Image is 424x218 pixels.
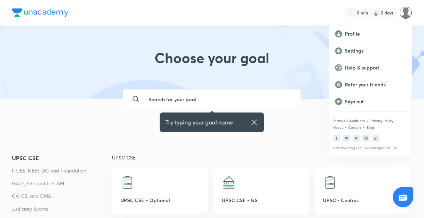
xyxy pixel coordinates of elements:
p: Help & support [345,65,406,71]
div: • [367,117,369,124]
a: Help & support [330,59,412,76]
a: Terms & Conditions [333,119,366,123]
p: © 2025 Sorting Hat Technologies Pvt Ltd [333,146,408,150]
p: Settings [345,48,406,54]
a: Refer your friends [330,76,412,93]
div: • [345,124,347,130]
a: Blog [367,125,374,129]
a: Privacy Policy [371,119,394,123]
a: Careers [349,125,362,129]
a: Settings [330,42,412,59]
a: About [333,125,343,129]
div: • [363,124,366,130]
a: Profile [330,25,412,42]
p: Refer your friends [345,81,406,88]
p: Profile [345,31,406,37]
p: Sign out [345,98,406,105]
